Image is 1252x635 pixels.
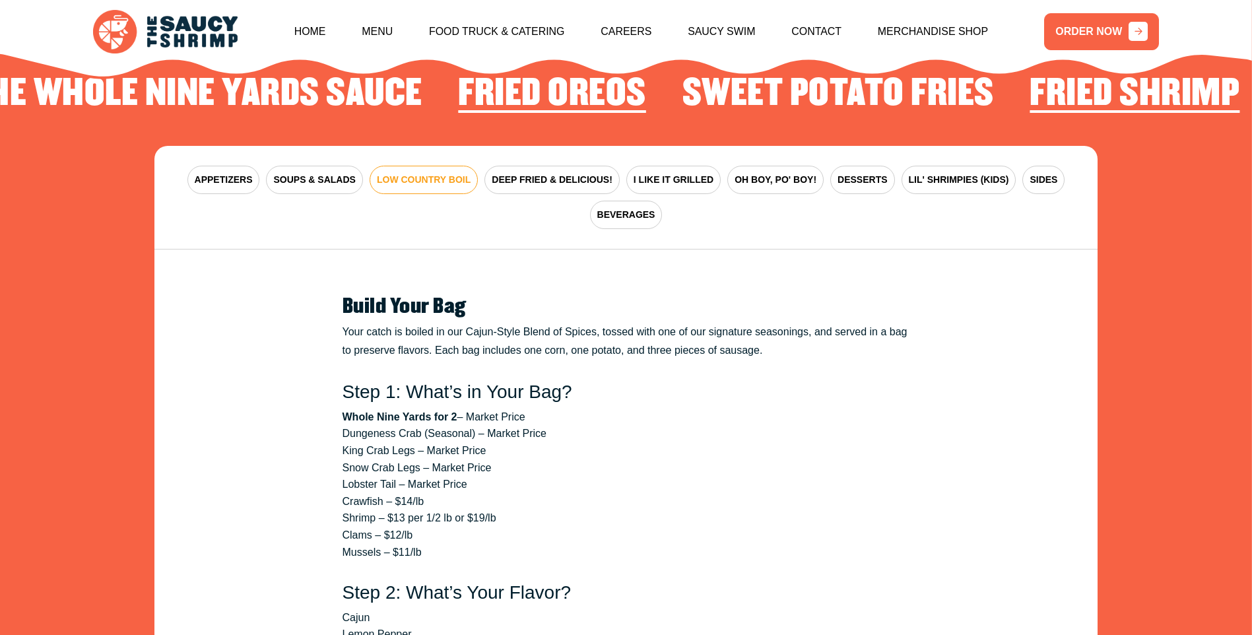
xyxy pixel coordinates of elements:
[266,166,362,194] button: SOUPS & SALADS
[343,510,910,527] li: Shrimp – $13 per 1/2 lb or $19/lb
[195,173,253,187] span: APPETIZERS
[601,3,651,60] a: Careers
[294,3,326,60] a: Home
[682,73,994,114] h2: Sweet Potato Fries
[878,3,988,60] a: Merchandise Shop
[1030,73,1239,119] li: 1 of 4
[597,208,655,222] span: BEVERAGES
[626,166,721,194] button: I LIKE IT GRILLED
[458,73,646,119] li: 3 of 4
[343,323,910,360] p: Your catch is boiled in our Cajun-Style Blend of Spices, tossed with one of our signature seasoni...
[429,3,565,60] a: Food Truck & Catering
[682,73,994,119] li: 4 of 4
[343,459,910,477] li: Snow Crab Legs – Market Price
[727,166,824,194] button: OH BOY, PO' BOY!
[902,166,1016,194] button: LIL' SHRIMPIES (KIDS)
[343,411,457,422] strong: Whole Nine Yards for 2
[343,527,910,544] li: Clams – $12/lb
[484,166,620,194] button: DEEP FRIED & DELICIOUS!
[688,3,755,60] a: Saucy Swim
[343,296,910,318] h2: Build Your Bag
[909,173,1009,187] span: LIL' SHRIMPIES (KIDS)
[362,3,393,60] a: Menu
[1030,173,1057,187] span: SIDES
[458,73,646,114] h2: Fried Oreos
[343,476,910,493] li: Lobster Tail – Market Price
[735,173,816,187] span: OH BOY, PO' BOY!
[634,173,713,187] span: I LIKE IT GRILLED
[830,166,894,194] button: DESSERTS
[273,173,355,187] span: SOUPS & SALADS
[343,409,910,426] li: – Market Price
[1022,166,1065,194] button: SIDES
[343,493,910,510] li: Crawfish – $14/lb
[187,166,260,194] button: APPETIZERS
[1030,73,1239,114] h2: Fried Shrimp
[590,201,663,229] button: BEVERAGES
[370,166,478,194] button: LOW COUNTRY BOIL
[343,544,910,561] li: Mussels – $11/lb
[343,609,910,626] li: Cajun
[791,3,841,60] a: Contact
[93,10,238,53] img: logo
[343,381,910,403] h3: Step 1: What’s in Your Bag?
[343,442,910,459] li: King Crab Legs – Market Price
[492,173,612,187] span: DEEP FRIED & DELICIOUS!
[377,173,471,187] span: LOW COUNTRY BOIL
[838,173,887,187] span: DESSERTS
[343,425,910,442] li: Dungeness Crab (Seasonal) – Market Price
[343,582,910,604] h3: Step 2: What’s Your Flavor?
[1044,13,1159,50] a: ORDER NOW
